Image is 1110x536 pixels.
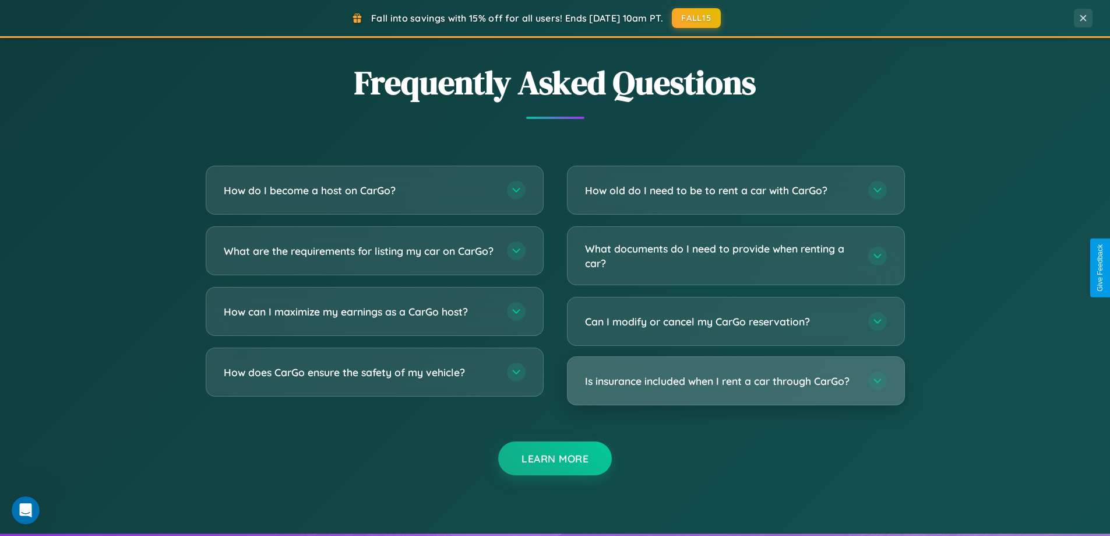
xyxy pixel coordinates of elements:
[585,374,857,388] h3: Is insurance included when I rent a car through CarGo?
[224,304,495,319] h3: How can I maximize my earnings as a CarGo host?
[371,12,663,24] span: Fall into savings with 15% off for all users! Ends [DATE] 10am PT.
[12,496,40,524] iframe: Intercom live chat
[206,60,905,105] h2: Frequently Asked Questions
[1096,244,1104,292] div: Give Feedback
[224,365,495,380] h3: How does CarGo ensure the safety of my vehicle?
[585,314,857,329] h3: Can I modify or cancel my CarGo reservation?
[672,8,721,28] button: FALL15
[224,183,495,198] h3: How do I become a host on CarGo?
[585,183,857,198] h3: How old do I need to be to rent a car with CarGo?
[224,244,495,258] h3: What are the requirements for listing my car on CarGo?
[585,241,857,270] h3: What documents do I need to provide when renting a car?
[498,442,612,475] button: Learn More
